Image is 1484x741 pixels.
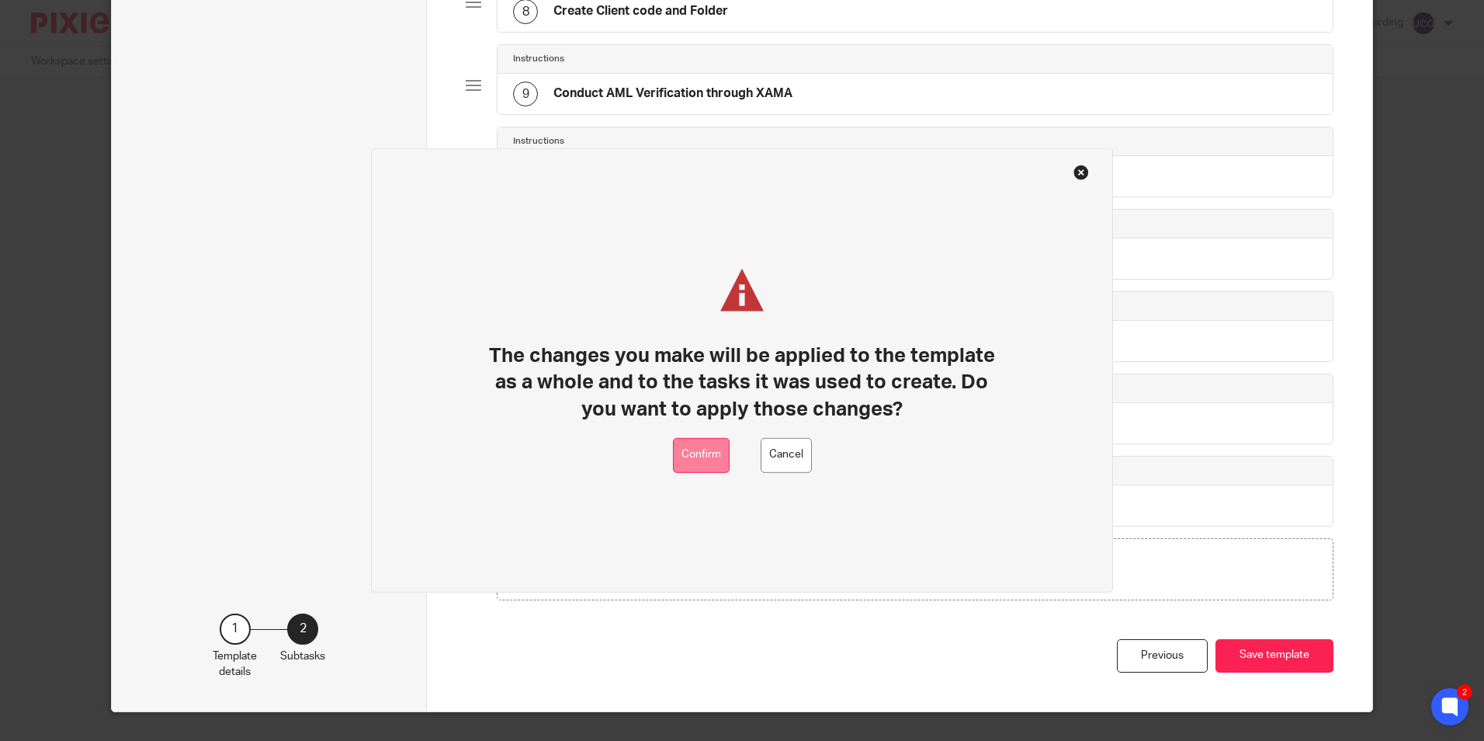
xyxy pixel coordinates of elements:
button: Cancel [761,438,812,473]
h4: Create Client code and Folder [553,3,728,19]
p: Subtasks [280,649,325,664]
p: Template details [213,649,257,680]
div: 9 [513,82,538,106]
h4: Instructions [513,53,564,65]
div: 2 [287,614,318,645]
button: Confirm [673,438,730,473]
h4: Conduct AML Verification through XAMA [553,85,792,102]
div: 1 [220,614,251,645]
div: 2 [1457,684,1472,700]
h4: Instructions [513,135,564,148]
button: Save template [1215,639,1333,673]
div: Previous [1117,639,1208,673]
h1: The changes you make will be applied to the template as a whole and to the tasks it was used to c... [483,343,1001,423]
